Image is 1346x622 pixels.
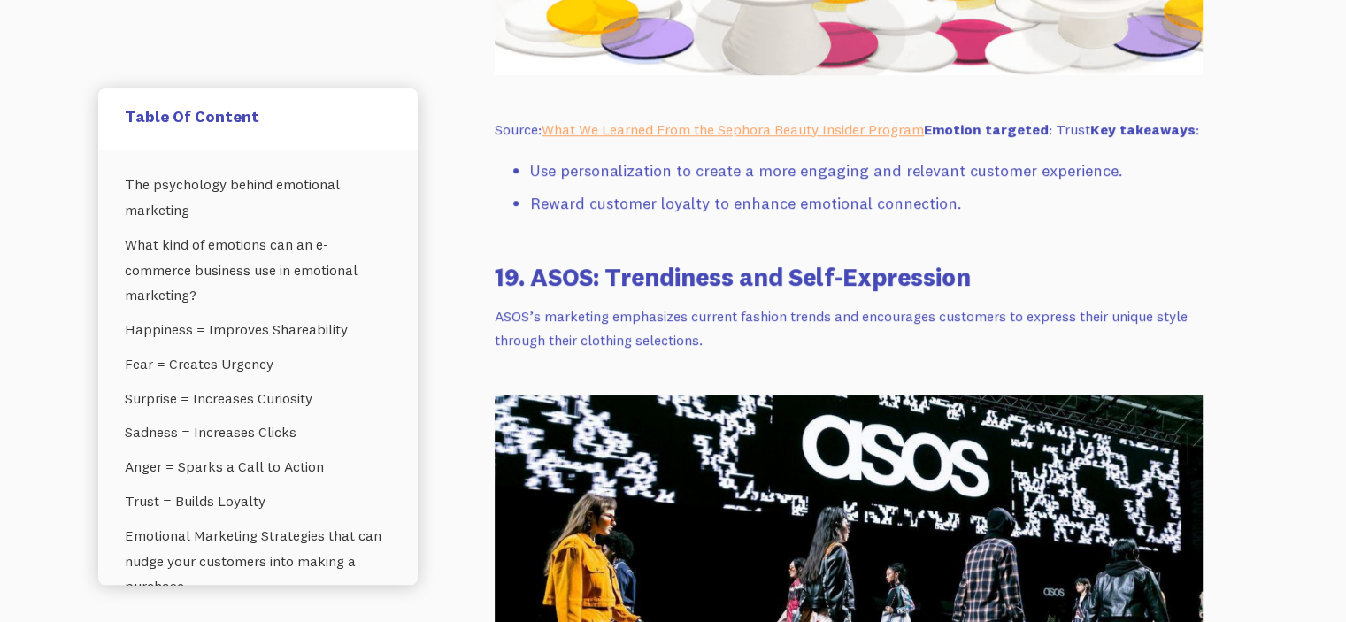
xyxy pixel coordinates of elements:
a: Trust = Builds Loyalty [125,484,391,518]
a: Emotional Marketing Strategies that can nudge your customers into making a purchase [125,518,391,603]
li: Reward customer loyalty to enhance emotional connection. [530,191,1203,217]
a: Anger = Sparks a Call to Action [125,450,391,485]
h5: Table Of Content [125,106,391,127]
a: Fear = Creates Urgency [125,347,391,381]
p: ASOS’s marketing emphasizes current fashion trends and encourages customers to express their uniq... [495,304,1203,351]
strong: Key takeaways [1090,120,1196,138]
a: What kind of emotions can an e-commerce business use in emotional marketing? [125,227,391,312]
h3: 19. ASOS: Trendiness and Self-Expression [495,259,1203,294]
a: Happiness = Improves Shareability [125,312,391,347]
a: Sadness = Increases Clicks [125,416,391,450]
a: The psychology behind emotional marketing [125,167,391,227]
strong: Emotion targeted [924,120,1049,138]
p: Source: : Trust : [495,118,1203,142]
li: Use personalization to create a more engaging and relevant customer experience. [530,158,1203,184]
a: Surprise = Increases Curiosity [125,381,391,416]
a: What We Learned From the Sephora Beauty Insider Program [542,120,924,138]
